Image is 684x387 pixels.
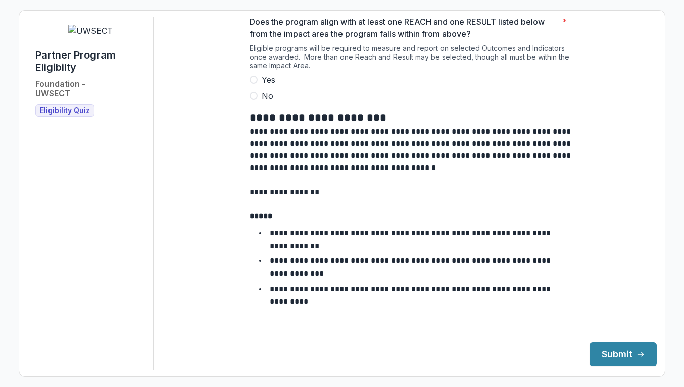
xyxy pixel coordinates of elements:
[68,25,113,37] img: UWSECT
[250,16,558,40] p: Does the program align with at least one REACH and one RESULT listed below from the impact area t...
[262,90,273,102] span: No
[35,79,85,98] h2: Foundation - UWSECT
[590,342,657,366] button: Submit
[40,106,90,115] span: Eligibility Quiz
[250,44,573,74] div: Eligible programs will be required to measure and report on selected Outcomes and Indicators once...
[262,74,275,86] span: Yes
[35,49,145,73] h1: Partner Program Eligibilty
